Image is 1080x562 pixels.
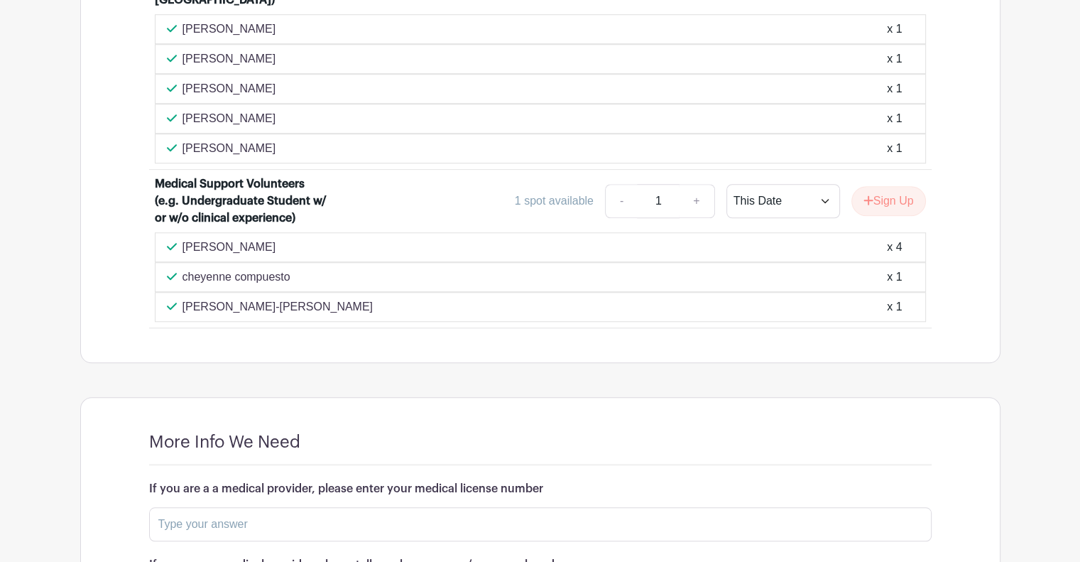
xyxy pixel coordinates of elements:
p: [PERSON_NAME] [182,80,276,97]
p: cheyenne compuesto [182,269,290,286]
a: + [679,184,714,218]
p: [PERSON_NAME] [182,110,276,127]
div: x 1 [887,269,902,286]
p: [PERSON_NAME] [182,21,276,38]
button: Sign Up [851,186,926,216]
div: x 1 [887,21,902,38]
div: Medical Support Volunteers (e.g. Undergraduate Student w/ or w/o clinical experience) [155,175,331,227]
div: x 1 [887,50,902,67]
div: x 1 [887,110,902,127]
div: x 1 [887,80,902,97]
div: 1 spot available [515,193,594,210]
input: Type your answer [149,507,932,541]
p: [PERSON_NAME] [182,239,276,256]
div: x 4 [887,239,902,256]
p: [PERSON_NAME]-[PERSON_NAME] [182,298,373,315]
p: [PERSON_NAME] [182,140,276,157]
div: x 1 [887,298,902,315]
a: - [605,184,638,218]
div: x 1 [887,140,902,157]
p: [PERSON_NAME] [182,50,276,67]
h4: More Info We Need [149,432,300,453]
h6: If you are a a medical provider, please enter your medical license number [149,482,932,496]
